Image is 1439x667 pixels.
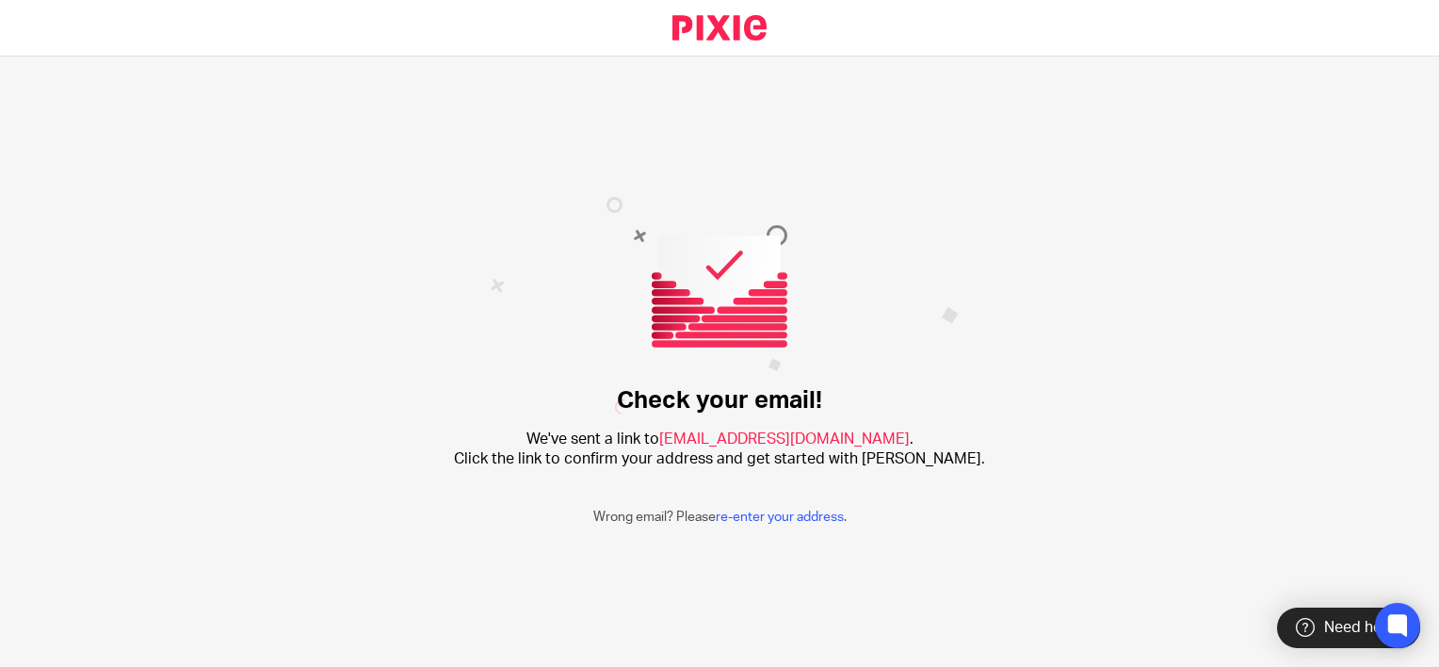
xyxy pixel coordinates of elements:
[593,508,847,527] p: Wrong email? Please .
[659,431,910,447] span: [EMAIL_ADDRESS][DOMAIN_NAME]
[1277,608,1420,648] div: Need help?
[490,197,959,415] img: Confirm email image
[716,511,844,524] a: re-enter your address
[617,386,822,415] h1: Check your email!
[454,430,985,470] h2: We've sent a link to . Click the link to confirm your address and get started with [PERSON_NAME].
